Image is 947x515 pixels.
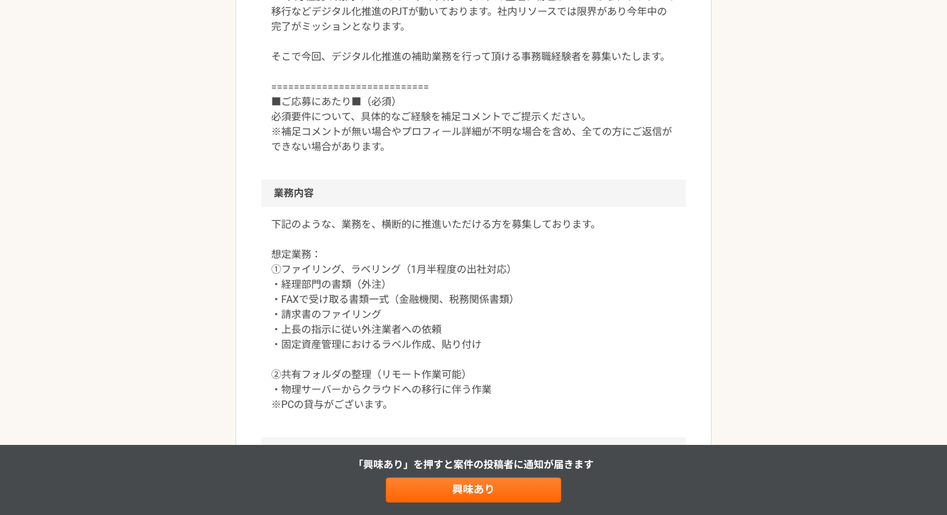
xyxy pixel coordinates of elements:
[261,437,686,465] h2: 求める人物像
[261,180,686,207] h2: 業務内容
[353,457,594,472] p: 「興味あり」を押すと 案件の投稿者に通知が届きます
[271,217,676,412] p: 下記のような、業務を、横断的に推進いただける方を募集しております。 想定業務： ①ファイリング、ラベリング（1月半程度の出社対応） ・経理部門の書類（外注） ・FAXで受け取る書類一式（金融機関...
[386,477,561,502] a: 興味あり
